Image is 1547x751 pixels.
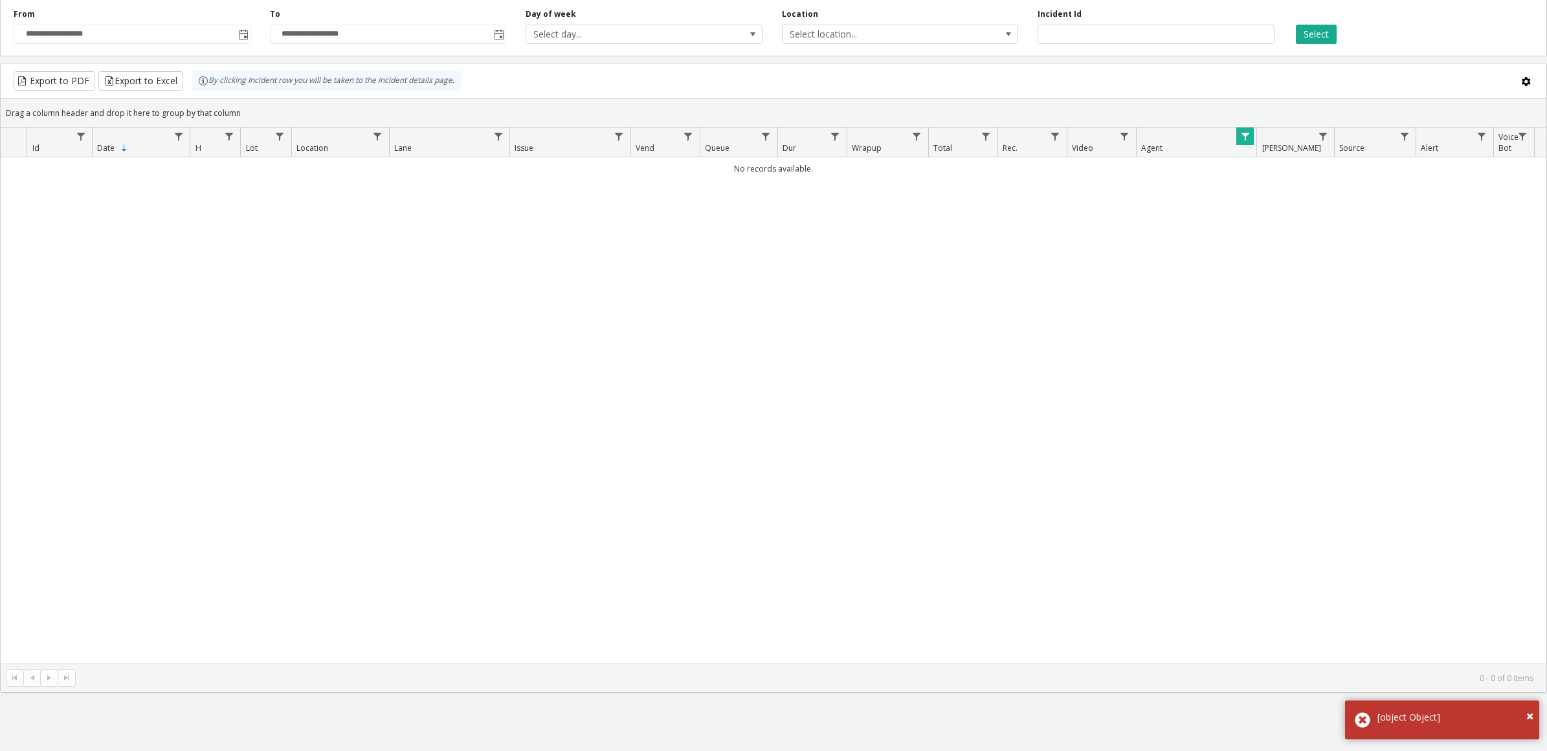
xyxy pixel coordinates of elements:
[98,71,183,91] button: Export to Excel
[271,128,288,145] a: Lot Filter Menu
[1003,142,1018,153] span: Rec.
[14,8,35,20] label: From
[72,128,89,145] a: Id Filter Menu
[1421,142,1438,153] span: Alert
[1314,128,1331,145] a: Parker Filter Menu
[119,143,129,153] span: Sortable
[782,8,818,20] label: Location
[826,128,843,145] a: Dur Filter Menu
[1262,142,1321,153] span: [PERSON_NAME]
[246,142,258,153] span: Lot
[1,102,1546,124] div: Drag a column header and drop it here to group by that column
[489,128,507,145] a: Lane Filter Menu
[1296,25,1337,44] button: Select
[369,128,386,145] a: Location Filter Menu
[526,8,576,20] label: Day of week
[192,71,461,91] div: By clicking Incident row you will be taken to the incident details page.
[1396,128,1413,145] a: Source Filter Menu
[1072,142,1093,153] span: Video
[270,8,280,20] label: To
[1514,128,1531,145] a: Voice Bot Filter Menu
[907,128,925,145] a: Wrapup Filter Menu
[1498,131,1519,153] span: Voice Bot
[491,25,506,43] span: Toggle popup
[1116,128,1133,145] a: Video Filter Menu
[1377,710,1530,724] div: [object Object]
[636,142,654,153] span: Vend
[394,142,412,153] span: Lane
[1526,706,1533,726] button: Close
[198,76,208,86] img: infoIcon.svg
[195,142,201,153] span: H
[1047,128,1064,145] a: Rec. Filter Menu
[1,157,1546,180] td: No records available.
[32,142,39,153] span: Id
[1,128,1546,663] div: Data table
[757,128,774,145] a: Queue Filter Menu
[1038,8,1082,20] label: Incident Id
[852,142,882,153] span: Wrapup
[97,142,115,153] span: Date
[1473,128,1491,145] a: Alert Filter Menu
[220,128,238,145] a: H Filter Menu
[14,71,95,91] button: Export to PDF
[1526,707,1533,724] span: ×
[783,142,796,153] span: Dur
[1339,142,1364,153] span: Source
[1141,142,1163,153] span: Agent
[1236,128,1254,145] a: Agent Filter Menu
[170,128,187,145] a: Date Filter Menu
[610,128,628,145] a: Issue Filter Menu
[236,25,250,43] span: Toggle popup
[933,142,952,153] span: Total
[526,25,715,43] span: Select day...
[296,142,328,153] span: Location
[783,25,971,43] span: Select location...
[515,142,533,153] span: Issue
[83,673,1533,684] kendo-pager-info: 0 - 0 of 0 items
[705,142,729,153] span: Queue
[680,128,697,145] a: Vend Filter Menu
[977,128,995,145] a: Total Filter Menu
